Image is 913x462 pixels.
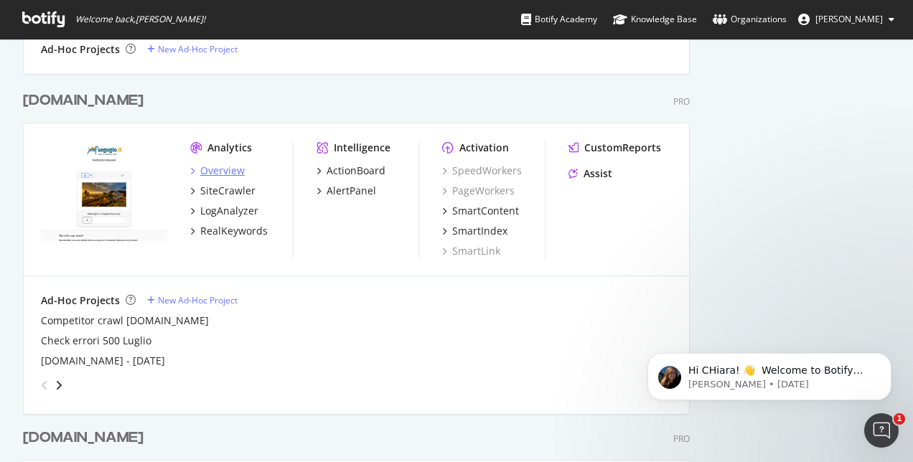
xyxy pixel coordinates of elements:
[673,95,690,108] div: Pro
[23,90,149,111] a: [DOMAIN_NAME]
[894,413,905,425] span: 1
[190,224,268,238] a: RealKeywords
[452,204,519,218] div: SmartContent
[613,12,697,27] div: Knowledge Base
[568,141,661,155] a: CustomReports
[54,378,64,392] div: angle-right
[200,224,268,238] div: RealKeywords
[864,413,899,448] iframe: Intercom live chat
[815,13,883,25] span: CHiara Gigliotti
[521,12,597,27] div: Botify Academy
[200,204,258,218] div: LogAnalyzer
[23,428,149,448] a: [DOMAIN_NAME]
[327,184,376,198] div: AlertPanel
[200,184,256,198] div: SiteCrawler
[200,164,245,178] div: Overview
[442,164,522,178] a: SpeedWorkers
[626,323,913,423] iframe: Intercom notifications message
[41,293,120,308] div: Ad-Hoc Projects
[147,43,238,55] a: New Ad-Hoc Project
[334,141,390,155] div: Intelligence
[75,14,205,25] span: Welcome back, [PERSON_NAME] !
[41,334,151,348] a: Check errori 500 Luglio
[452,224,507,238] div: SmartIndex
[190,204,258,218] a: LogAnalyzer
[147,294,238,306] a: New Ad-Hoc Project
[459,141,509,155] div: Activation
[317,164,385,178] a: ActionBoard
[158,294,238,306] div: New Ad-Hoc Project
[158,43,238,55] div: New Ad-Hoc Project
[442,244,500,258] a: SmartLink
[713,12,787,27] div: Organizations
[673,433,690,445] div: Pro
[442,184,515,198] a: PageWorkers
[568,166,612,181] a: Assist
[787,8,906,31] button: [PERSON_NAME]
[584,166,612,181] div: Assist
[442,204,519,218] a: SmartContent
[442,224,507,238] a: SmartIndex
[584,141,661,155] div: CustomReports
[41,354,165,368] a: [DOMAIN_NAME] - [DATE]
[190,164,245,178] a: Overview
[41,141,167,242] img: segugio.it
[41,313,209,328] a: Competitor crawl [DOMAIN_NAME]
[23,90,144,111] div: [DOMAIN_NAME]
[207,141,252,155] div: Analytics
[41,42,120,57] div: Ad-Hoc Projects
[317,184,376,198] a: AlertPanel
[190,184,256,198] a: SiteCrawler
[35,374,54,397] div: angle-left
[23,428,144,448] div: [DOMAIN_NAME]
[327,164,385,178] div: ActionBoard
